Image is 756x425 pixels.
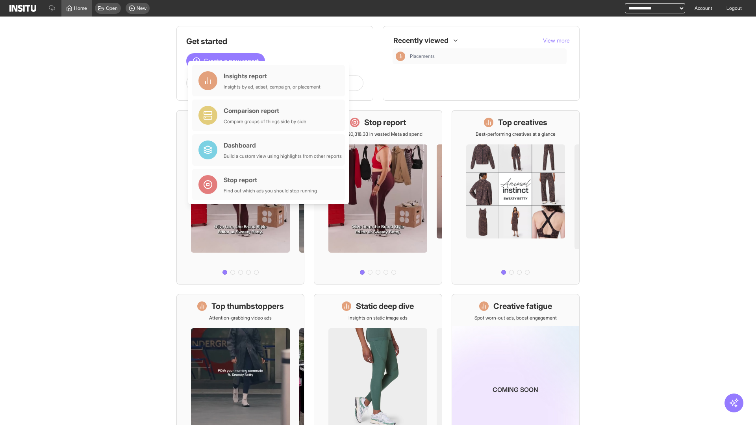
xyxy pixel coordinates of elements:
[452,110,580,285] a: Top creativesBest-performing creatives at a glance
[137,5,146,11] span: New
[498,117,547,128] h1: Top creatives
[396,52,405,61] div: Insights
[211,301,284,312] h1: Top thumbstoppers
[410,53,563,59] span: Placements
[224,140,342,150] div: Dashboard
[364,117,406,128] h1: Stop report
[410,53,435,59] span: Placements
[224,118,306,125] div: Compare groups of things side by side
[334,131,422,137] p: Save £20,318.33 in wasted Meta ad spend
[314,110,442,285] a: Stop reportSave £20,318.33 in wasted Meta ad spend
[186,36,363,47] h1: Get started
[9,5,36,12] img: Logo
[106,5,118,11] span: Open
[224,175,317,185] div: Stop report
[209,315,272,321] p: Attention-grabbing video ads
[204,56,259,66] span: Create a new report
[186,53,265,69] button: Create a new report
[224,84,321,90] div: Insights by ad, adset, campaign, or placement
[224,188,317,194] div: Find out which ads you should stop running
[224,106,306,115] div: Comparison report
[224,71,321,81] div: Insights report
[74,5,87,11] span: Home
[356,301,414,312] h1: Static deep dive
[348,315,408,321] p: Insights on static image ads
[224,153,342,159] div: Build a custom view using highlights from other reports
[543,37,570,44] button: View more
[176,110,304,285] a: What's live nowSee all active ads instantly
[476,131,556,137] p: Best-performing creatives at a glance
